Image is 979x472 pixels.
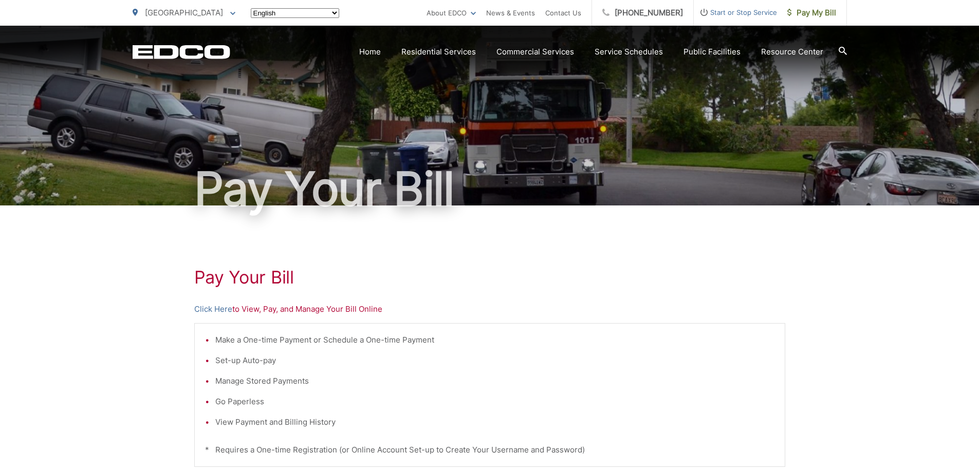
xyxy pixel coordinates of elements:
[761,46,823,58] a: Resource Center
[205,444,774,456] p: * Requires a One-time Registration (or Online Account Set-up to Create Your Username and Password)
[496,46,574,58] a: Commercial Services
[215,375,774,387] li: Manage Stored Payments
[194,303,232,315] a: Click Here
[215,416,774,428] li: View Payment and Billing History
[215,334,774,346] li: Make a One-time Payment or Schedule a One-time Payment
[145,8,223,17] span: [GEOGRAPHIC_DATA]
[401,46,476,58] a: Residential Services
[133,45,230,59] a: EDCD logo. Return to the homepage.
[359,46,381,58] a: Home
[215,354,774,367] li: Set-up Auto-pay
[194,267,785,288] h1: Pay Your Bill
[595,46,663,58] a: Service Schedules
[427,7,476,19] a: About EDCO
[545,7,581,19] a: Contact Us
[194,303,785,315] p: to View, Pay, and Manage Your Bill Online
[787,7,836,19] span: Pay My Bill
[684,46,741,58] a: Public Facilities
[215,395,774,408] li: Go Paperless
[133,163,847,215] h1: Pay Your Bill
[486,7,535,19] a: News & Events
[251,8,339,18] select: Select a language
